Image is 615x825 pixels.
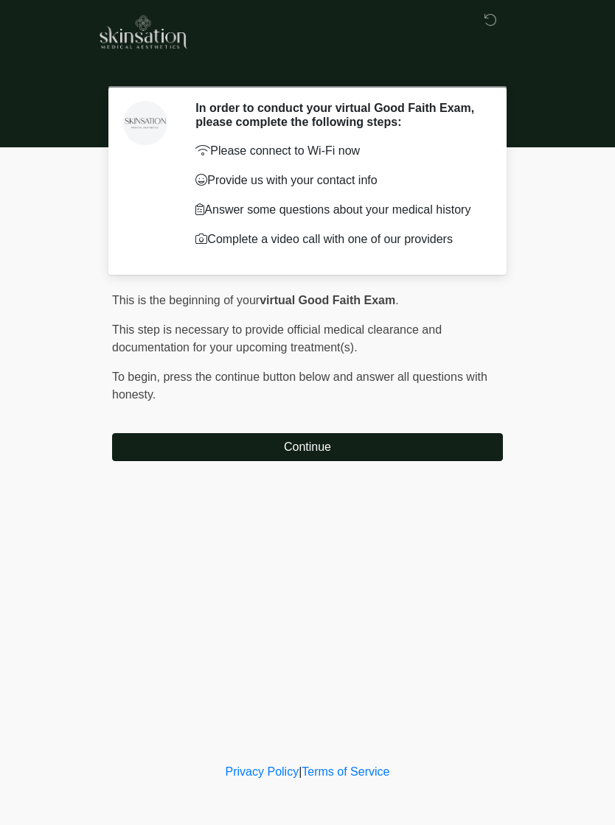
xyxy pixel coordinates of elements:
span: press the continue button below and answer all questions with honesty. [112,371,487,401]
span: . [395,294,398,306]
span: This step is necessary to provide official medical clearance and documentation for your upcoming ... [112,323,442,354]
a: Privacy Policy [226,765,299,778]
p: Answer some questions about your medical history [195,201,481,219]
a: | [299,765,302,778]
img: Skinsation Medical Aesthetics Logo [97,11,187,51]
span: To begin, [112,371,163,383]
span: This is the beginning of your [112,294,260,306]
button: Continue [112,433,503,461]
p: Complete a video call with one of our providers [195,231,481,248]
strong: virtual Good Faith Exam [260,294,395,306]
h2: In order to conduct your virtual Good Faith Exam, please complete the following steps: [195,101,481,129]
p: Provide us with your contact info [195,172,481,189]
h1: ‎ ‎ [101,53,514,80]
img: Agent Avatar [123,101,167,145]
a: Terms of Service [302,765,389,778]
p: Please connect to Wi-Fi now [195,142,481,160]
